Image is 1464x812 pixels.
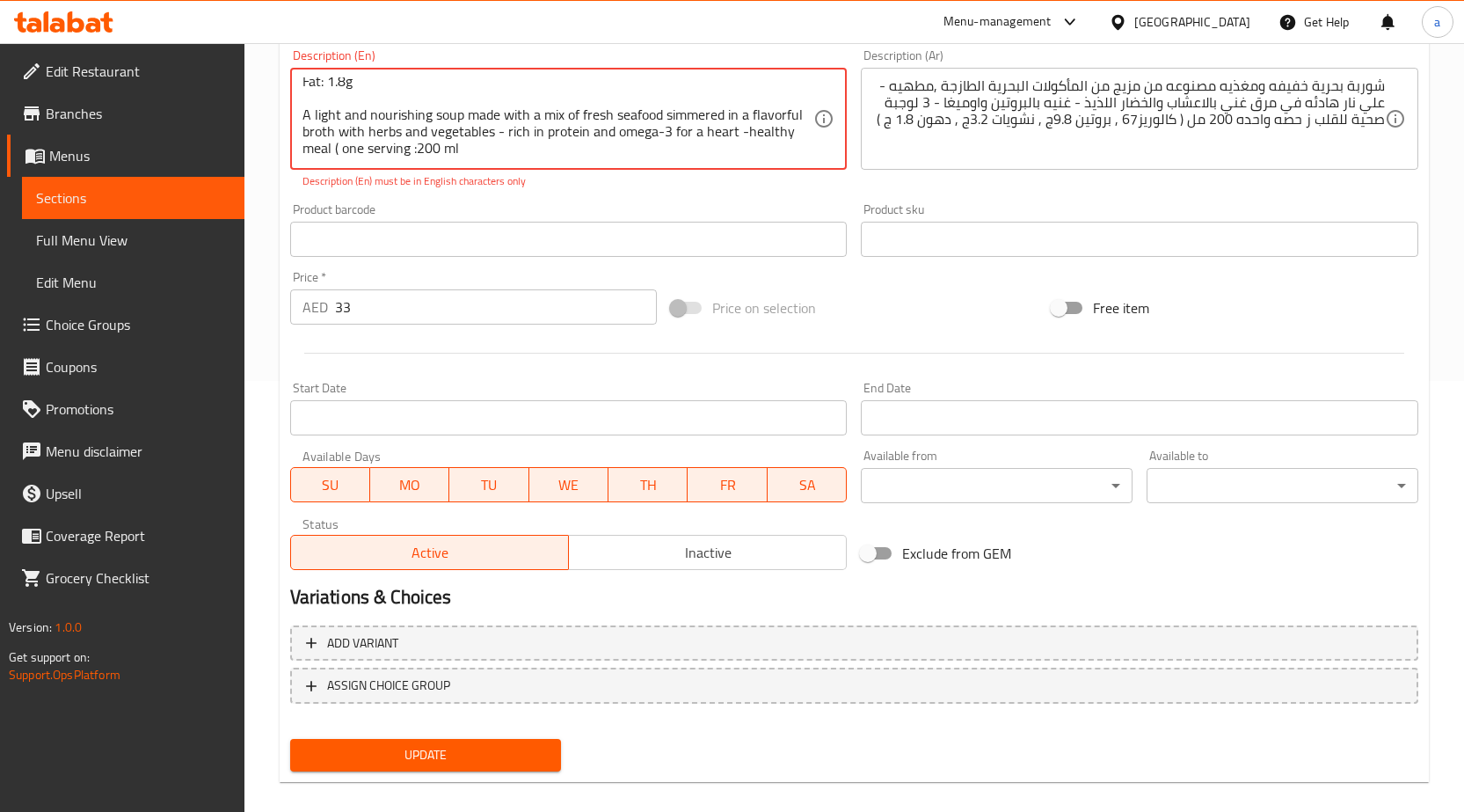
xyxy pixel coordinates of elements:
textarea: A light and nourishing soup baharya made with a mix of fresh seafood, simmered in a flavorful ric... [302,77,814,161]
span: Edit Menu [36,272,230,293]
span: SA [775,472,840,498]
span: Menu disclaimer [46,441,230,462]
span: Sections [36,187,230,208]
span: Branches [46,103,230,124]
div: Menu-management [943,11,1052,33]
span: Free item [1093,297,1149,318]
a: Support.OpsPlatform [9,663,120,686]
span: Coupons [46,356,230,377]
button: Inactive [568,535,847,570]
span: Grocery Checklist [46,567,230,589]
span: Price on selection [712,297,816,318]
span: TU [456,472,521,498]
button: Active [290,535,569,570]
a: Full Menu View [22,219,244,261]
span: Full Menu View [36,230,230,251]
a: Edit Menu [22,261,244,304]
span: Exclude from GEM [902,543,1011,564]
span: MO [377,472,442,498]
button: Update [290,739,562,772]
h2: Variations & Choices [290,584,1418,611]
button: SA [768,467,847,502]
p: AED [302,296,328,318]
input: Please enter price [335,289,657,325]
span: 1.0.0 [55,616,82,639]
div: ​ [861,468,1133,503]
span: Inactive [576,540,840,566]
a: Grocery Checklist [7,557,244,599]
span: Update [304,744,548,766]
span: Add variant [327,633,398,655]
a: Edit Restaurant [7,50,244,92]
button: ASSIGN CHOICE GROUP [290,668,1418,704]
button: TH [608,467,688,502]
a: Sections [22,177,244,219]
div: ​ [1147,468,1418,503]
button: Add variant [290,625,1418,662]
span: Choice Groups [46,314,230,335]
span: ASSIGN CHOICE GROUP [327,675,450,697]
a: Promotions [7,388,244,430]
input: Please enter product sku [861,222,1418,257]
span: Get support on: [9,646,90,669]
button: TU [449,467,528,502]
button: SU [290,467,370,502]
button: MO [370,467,449,502]
span: Active [298,540,562,566]
span: Promotions [46,399,230,420]
span: Upsell [46,483,230,504]
span: WE [536,472,601,498]
button: FR [688,467,767,502]
span: Coverage Report [46,525,230,546]
a: Menu disclaimer [7,430,244,472]
input: Please enter product barcode [290,222,848,257]
span: Menus [49,145,230,166]
span: Version: [9,616,52,639]
div: [GEOGRAPHIC_DATA] [1134,12,1250,32]
p: Description (En) must be in English characters only [302,173,835,189]
a: Branches [7,92,244,135]
a: Choice Groups [7,304,244,346]
a: Coupons [7,346,244,388]
span: TH [615,472,681,498]
span: Edit Restaurant [46,61,230,82]
a: Menus [7,135,244,177]
span: SU [298,472,363,498]
button: WE [529,467,608,502]
a: Coverage Report [7,515,244,557]
textarea: شوربة بحرية خفيفه ومغذيه مصنوعه من مزيج من المأكولات البحرية الطازجة ,مطهيه - علي نار هادئه في مر... [873,77,1385,161]
span: a [1434,12,1440,32]
span: FR [695,472,760,498]
a: Upsell [7,472,244,515]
